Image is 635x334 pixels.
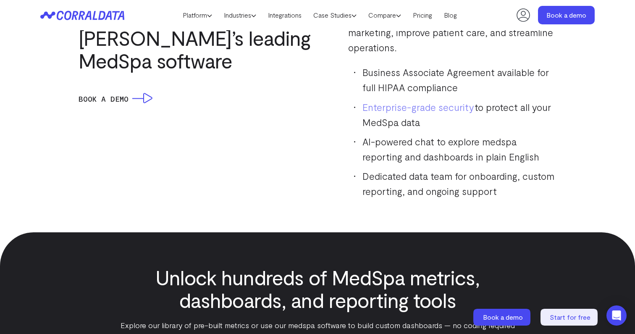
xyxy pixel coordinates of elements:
[438,9,463,21] a: Blog
[262,9,307,21] a: Integrations
[307,9,362,21] a: Case Studies
[541,309,599,326] a: Start for free
[407,9,438,21] a: Pricing
[79,94,129,103] font: Book a Demo
[354,134,556,164] li: AI-powered chat to explore medspa reporting and dashboards in plain English
[550,313,590,321] font: Start for free
[111,266,524,311] h2: Unlock hundreds of MedSpa metrics, dashboards, and reporting tools
[354,100,556,130] li: to protect all your MedSpa data
[483,313,523,321] font: Book a demo
[606,305,627,326] div: Open Intercom Messenger
[268,11,302,19] font: Integrations
[354,168,556,199] li: Dedicated data team for onboarding, custom reporting, and ongoing support
[354,65,556,95] li: Business Associate Agreement available for full HIPAA compliance
[362,101,475,113] a: Enterprise-grade security
[79,93,152,105] a: Book a Demo
[473,309,532,326] a: Book a demo
[218,9,262,21] a: Industries
[538,6,595,24] a: Book a demo
[177,9,218,21] a: Platform
[362,9,407,21] a: Compare
[111,320,524,331] p: Explore our library of pre-built metrics or use our medspa software to build custom dashboards — ...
